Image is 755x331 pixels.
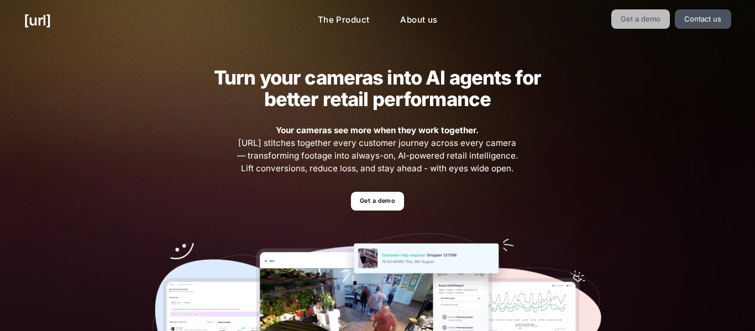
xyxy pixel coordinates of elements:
h2: Turn your cameras into AI agents for better retail performance [197,67,558,110]
a: Get a demo [351,192,403,211]
a: The Product [309,9,379,31]
a: Contact us [675,9,731,29]
a: About us [391,9,446,31]
strong: Your cameras see more when they work together. [276,125,479,135]
span: [URL] stitches together every customer journey across every camera — transforming footage into al... [235,124,520,175]
a: [URL] [24,9,51,31]
a: Get a demo [611,9,670,29]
